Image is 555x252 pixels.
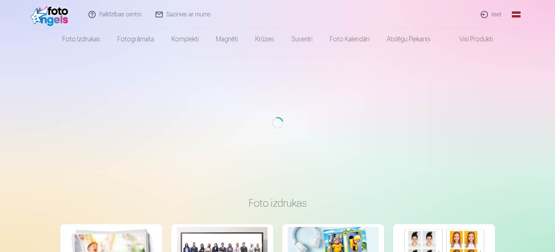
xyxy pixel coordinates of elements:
a: Atslēgu piekariņi [378,29,439,49]
a: Foto izdrukas [54,29,109,49]
a: Komplekti [163,29,207,49]
h3: Foto izdrukas [66,197,489,210]
img: /fa1 [30,3,72,26]
a: Foto kalendāri [321,29,378,49]
a: Magnēti [207,29,247,49]
a: Suvenīri [283,29,321,49]
a: Visi produkti [439,29,501,49]
a: Krūzes [247,29,283,49]
a: Fotogrāmata [109,29,163,49]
